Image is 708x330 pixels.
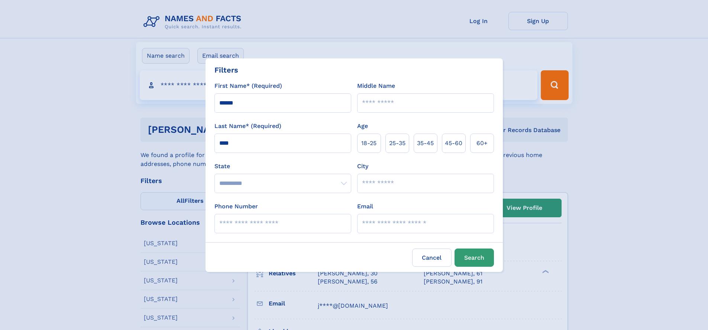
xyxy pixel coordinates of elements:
[417,139,434,148] span: 35‑45
[214,122,281,131] label: Last Name* (Required)
[412,249,452,267] label: Cancel
[214,64,238,76] div: Filters
[476,139,488,148] span: 60+
[361,139,376,148] span: 18‑25
[357,202,373,211] label: Email
[214,162,351,171] label: State
[357,162,368,171] label: City
[357,122,368,131] label: Age
[214,202,258,211] label: Phone Number
[357,81,395,90] label: Middle Name
[455,249,494,267] button: Search
[214,81,282,90] label: First Name* (Required)
[389,139,405,148] span: 25‑35
[445,139,462,148] span: 45‑60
